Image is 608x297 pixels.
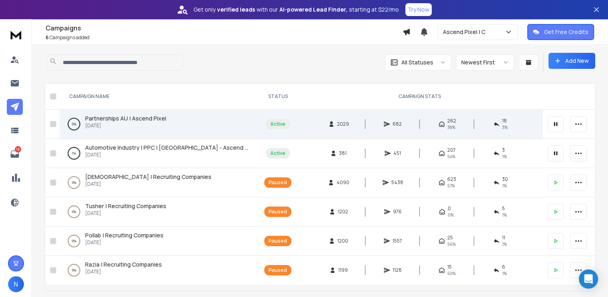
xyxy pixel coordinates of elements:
[527,24,594,40] button: Get Free Credits
[8,276,24,292] button: N
[85,173,211,181] span: [DEMOGRAPHIC_DATA] | Recruiting Companies
[7,146,23,162] a: 15
[447,183,455,189] span: 57 %
[72,266,76,274] p: 0 %
[447,241,456,247] span: 56 %
[502,176,508,183] span: 30
[502,241,507,247] span: 1 %
[502,124,508,130] span: 3 %
[579,269,598,289] div: Open Intercom Messenger
[259,84,296,110] th: STATUS
[337,238,348,244] span: 1200
[502,118,507,124] span: 18
[193,6,399,14] p: Get only with our starting at $22/mo
[85,269,162,275] p: [DATE]
[447,124,455,130] span: 38 %
[393,121,402,127] span: 682
[85,114,166,122] a: Partnerships AU | Ascend Pixel
[337,121,349,127] span: 2029
[85,239,163,246] p: [DATE]
[85,210,166,217] p: [DATE]
[85,231,163,239] a: Pollab | Recruiting Companies
[72,179,76,187] p: 0 %
[46,23,403,33] h1: Campaigns
[337,179,349,186] span: 4090
[408,6,429,14] p: Try Now
[393,238,402,244] span: 1557
[447,176,456,183] span: 623
[447,235,453,241] span: 25
[502,205,505,212] span: 5
[72,120,76,128] p: 0 %
[72,149,76,157] p: 1 %
[269,209,287,215] div: Paused
[60,110,259,139] td: 0%Partnerships AU | Ascend Pixel[DATE]
[270,121,285,127] div: Active
[85,152,251,158] p: [DATE]
[85,261,162,269] a: Razia | Recruiting Companies
[60,168,259,197] td: 0%[DEMOGRAPHIC_DATA] | Recruiting Companies[DATE]
[85,144,251,152] a: Automotive Industry | PPC | [GEOGRAPHIC_DATA] - Ascend Pixel
[391,179,403,186] span: 5438
[393,150,401,157] span: 451
[502,147,505,153] span: 3
[269,179,287,186] div: Paused
[448,205,451,212] span: 0
[502,264,505,270] span: 6
[60,197,259,227] td: 0%Tusher | Recruiting Companies[DATE]
[72,208,76,216] p: 0 %
[85,144,257,151] span: Automotive Industry | PPC | [GEOGRAPHIC_DATA] - Ascend Pixel
[548,53,595,69] button: Add New
[269,267,287,273] div: Paused
[60,84,259,110] th: CAMPAIGN NAME
[270,150,285,157] div: Active
[443,28,488,36] p: Ascend Pixel | C
[85,122,166,129] p: [DATE]
[279,6,347,14] strong: AI-powered Lead Finder,
[85,173,211,181] a: [DEMOGRAPHIC_DATA] | Recruiting Companies
[46,34,49,41] span: 6
[401,58,433,66] p: All Statuses
[502,183,507,189] span: 1 %
[85,202,166,210] a: Tusher | Recruiting Companies
[447,264,452,270] span: 15
[15,146,21,153] p: 15
[393,267,402,273] span: 1128
[296,84,543,110] th: CAMPAIGN STATS
[72,237,76,245] p: 0 %
[8,27,24,42] img: logo
[447,153,455,160] span: 54 %
[85,181,211,187] p: [DATE]
[393,209,402,215] span: 976
[502,212,507,218] span: 1 %
[405,3,432,16] button: Try Now
[447,270,456,277] span: 50 %
[502,235,505,241] span: 11
[338,267,348,273] span: 1199
[217,6,255,14] strong: verified leads
[456,54,514,70] button: Newest First
[447,147,456,153] span: 207
[502,270,507,277] span: 1 %
[448,212,454,218] span: 0%
[60,227,259,256] td: 0%Pollab | Recruiting Companies[DATE]
[339,150,347,157] span: 381
[544,28,588,36] p: Get Free Credits
[60,256,259,285] td: 0%Razia | Recruiting Companies[DATE]
[60,139,259,168] td: 1%Automotive Industry | PPC | [GEOGRAPHIC_DATA] - Ascend Pixel[DATE]
[338,209,348,215] span: 1202
[502,153,507,160] span: 1 %
[46,34,403,41] p: Campaigns added
[269,238,287,244] div: Paused
[447,118,456,124] span: 262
